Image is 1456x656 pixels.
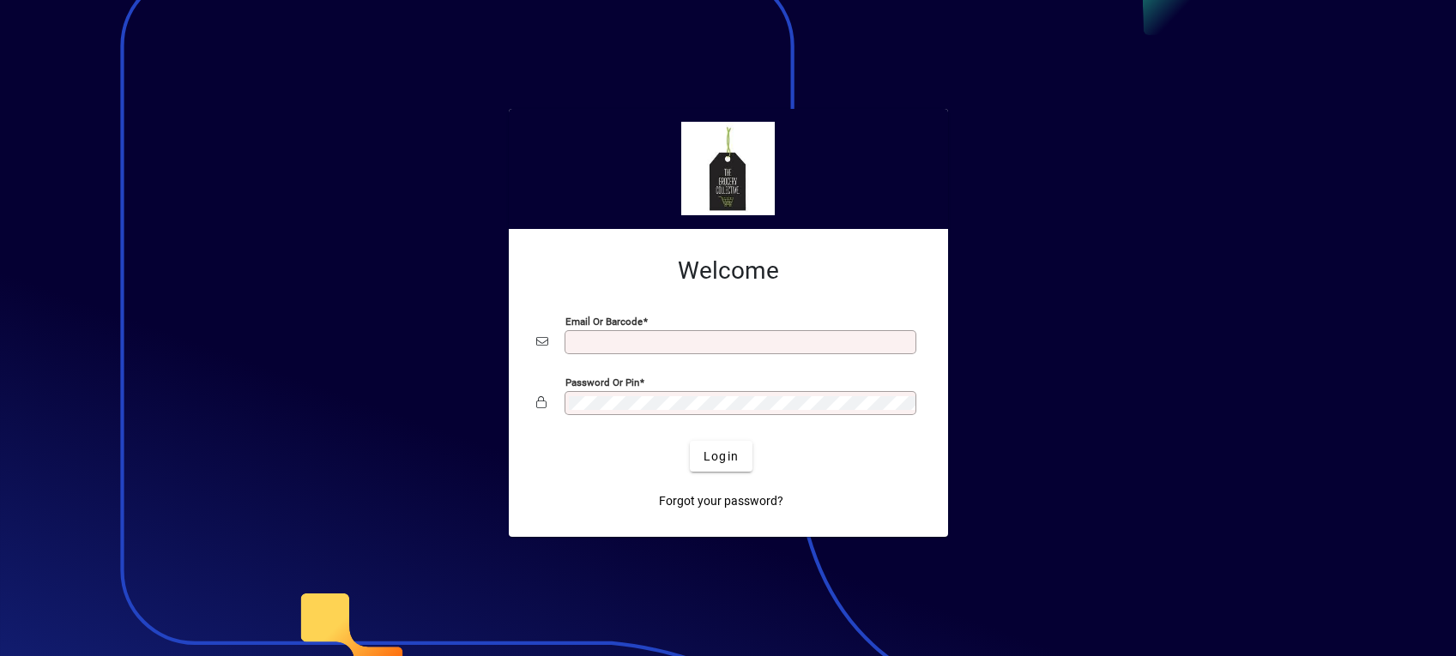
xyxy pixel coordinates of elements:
h2: Welcome [536,256,921,286]
a: Forgot your password? [652,485,790,516]
span: Forgot your password? [659,492,783,510]
mat-label: Password or Pin [565,376,639,388]
mat-label: Email or Barcode [565,316,643,328]
span: Login [704,448,739,466]
button: Login [690,441,752,472]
